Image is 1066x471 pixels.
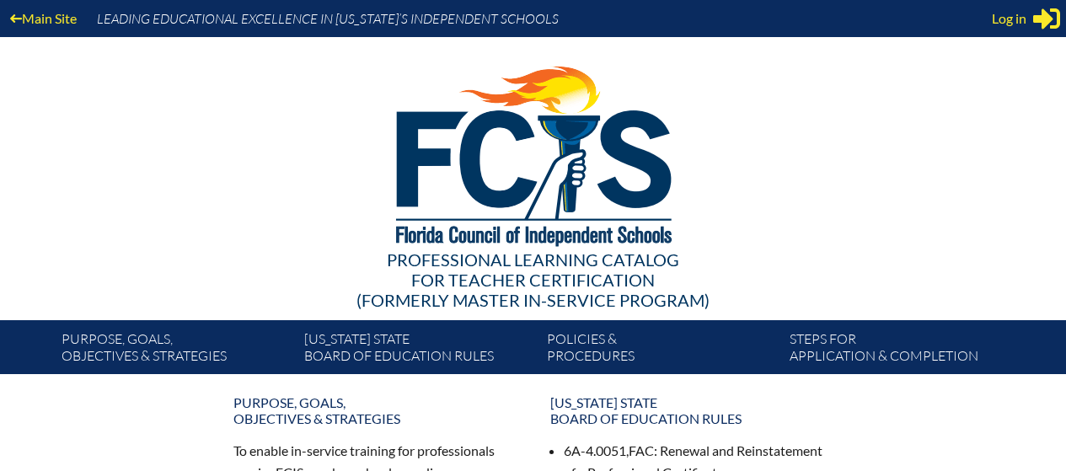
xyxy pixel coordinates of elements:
a: Purpose, goals,objectives & strategies [55,327,297,374]
div: Professional Learning Catalog (formerly Master In-service Program) [48,249,1019,310]
a: Purpose, goals,objectives & strategies [223,388,527,433]
a: [US_STATE] StateBoard of Education rules [540,388,844,433]
img: FCISlogo221.eps [359,37,707,267]
svg: Sign in or register [1033,5,1060,32]
a: [US_STATE] StateBoard of Education rules [297,327,540,374]
a: Policies &Procedures [540,327,783,374]
a: Steps forapplication & completion [783,327,1026,374]
a: Main Site [3,7,83,29]
span: Log in [992,8,1026,29]
span: for Teacher Certification [411,270,655,290]
span: FAC [629,442,654,458]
